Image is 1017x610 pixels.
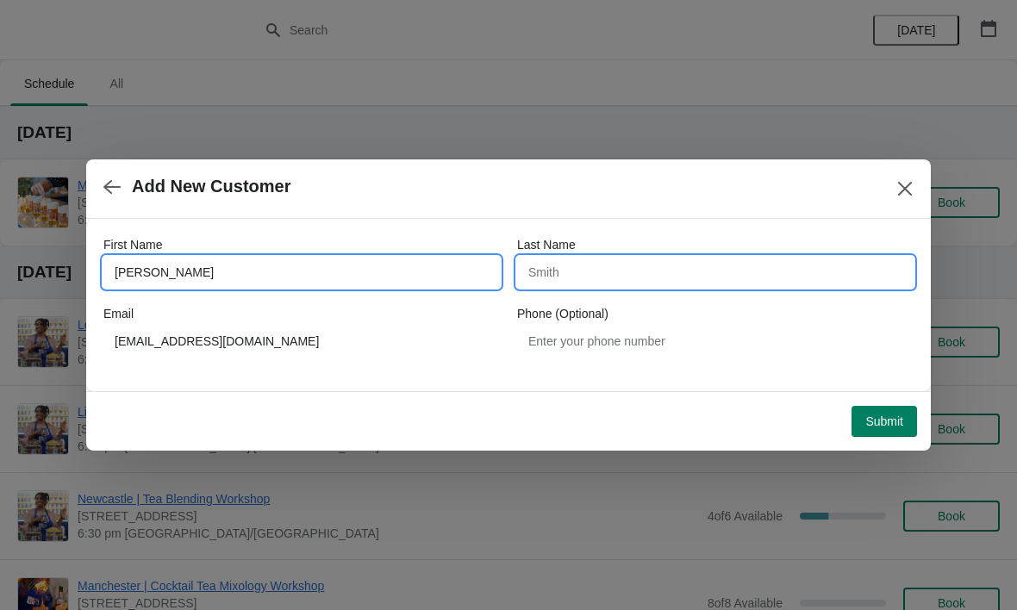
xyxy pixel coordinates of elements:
[865,414,903,428] span: Submit
[517,326,914,357] input: Enter your phone number
[517,257,914,288] input: Smith
[103,236,162,253] label: First Name
[103,305,134,322] label: Email
[517,236,576,253] label: Last Name
[517,305,608,322] label: Phone (Optional)
[852,406,917,437] button: Submit
[132,177,290,196] h2: Add New Customer
[103,257,500,288] input: John
[103,326,500,357] input: Enter your email
[889,173,920,204] button: Close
